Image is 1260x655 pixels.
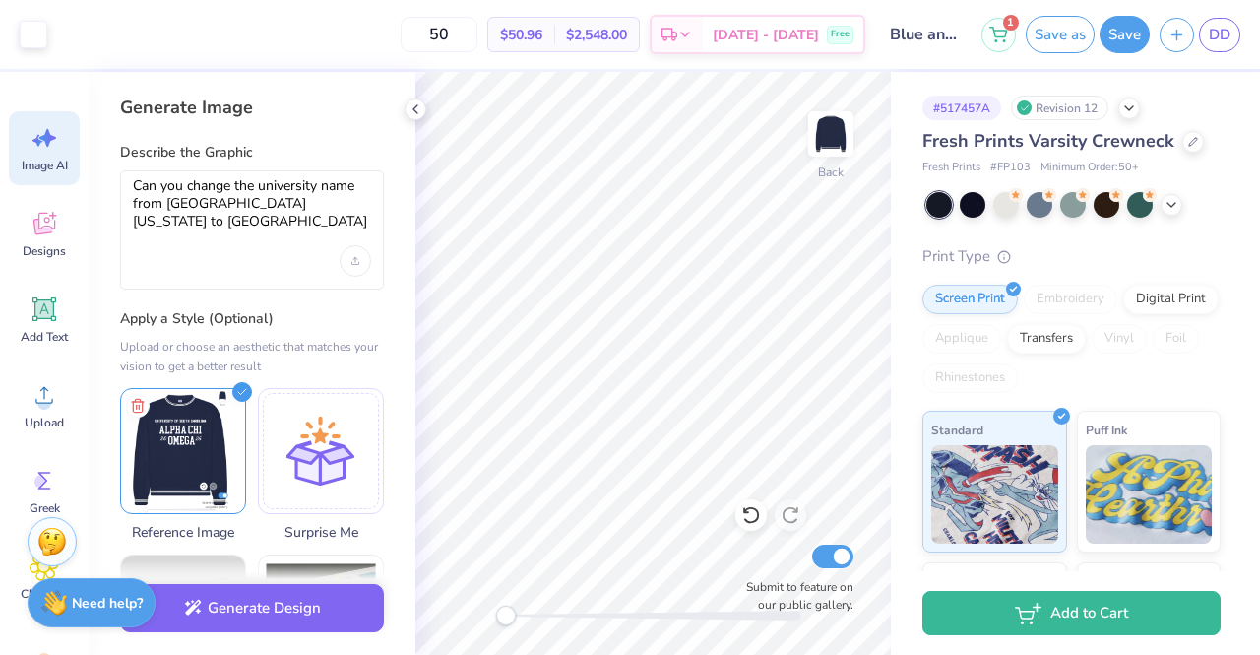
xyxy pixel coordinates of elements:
button: Save as [1026,16,1095,53]
span: Puff Ink [1086,420,1127,440]
label: Describe the Graphic [120,143,384,163]
div: Accessibility label [496,606,516,625]
a: DD [1199,18,1240,52]
textarea: Can you change the university name from [GEOGRAPHIC_DATA][US_STATE] to [GEOGRAPHIC_DATA][US_STATE] [133,177,371,230]
span: Image AI [22,158,68,173]
span: [DATE] - [DATE] [713,25,819,45]
button: 1 [981,18,1016,52]
span: DD [1209,24,1230,46]
img: Puff Ink [1086,445,1213,544]
div: Screen Print [922,285,1018,314]
input: Untitled Design [875,15,972,54]
span: Reference Image [120,522,246,543]
div: Back [818,164,844,181]
button: Save [1100,16,1150,53]
img: Standard [931,445,1058,544]
span: Free [831,28,850,41]
div: Vinyl [1092,324,1147,354]
span: Designs [23,243,66,259]
span: Fresh Prints [922,160,980,176]
span: $2,548.00 [566,25,627,45]
strong: Need help? [72,594,143,613]
div: Digital Print [1123,285,1219,314]
div: Revision 12 [1011,96,1108,120]
label: Submit to feature on our public gallery. [735,578,853,614]
div: Transfers [1007,324,1086,354]
span: Surprise Me [258,522,384,543]
div: Embroidery [1024,285,1117,314]
div: # 517457A [922,96,1001,120]
div: Print Type [922,245,1221,268]
img: Upload reference [121,389,245,513]
span: Standard [931,420,983,440]
span: 1 [1003,15,1019,31]
span: $50.96 [500,25,542,45]
span: Clipart & logos [12,586,77,618]
div: Upload or choose an aesthetic that matches your vision to get a better result [120,337,384,376]
span: # FP103 [990,160,1031,176]
label: Apply a Style (Optional) [120,309,384,329]
div: Upload image [340,245,371,277]
button: Add to Cart [922,591,1221,635]
span: Add Text [21,329,68,345]
div: Rhinestones [922,363,1018,393]
div: Generate Image [120,96,384,119]
button: Generate Design [120,584,384,632]
span: Fresh Prints Varsity Crewneck [922,129,1174,153]
span: Greek [30,500,60,516]
div: Applique [922,324,1001,354]
input: – – [401,17,477,52]
span: Minimum Order: 50 + [1040,160,1139,176]
div: Foil [1153,324,1199,354]
span: Upload [25,415,64,430]
img: Back [811,114,850,154]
